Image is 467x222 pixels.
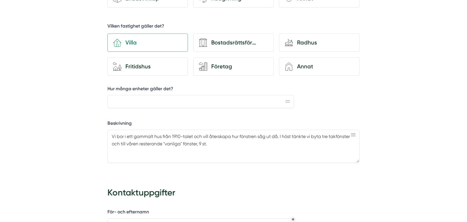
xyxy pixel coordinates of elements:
label: Hur många enheter gäller det? [107,86,294,94]
h3: Kontaktuppgifter [107,184,360,203]
label: För- och efternamn [107,209,294,217]
h5: Vilken fastighet gäller det? [107,23,164,31]
label: Beskrivning [107,120,360,128]
div: Obligatoriskt [292,218,294,221]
